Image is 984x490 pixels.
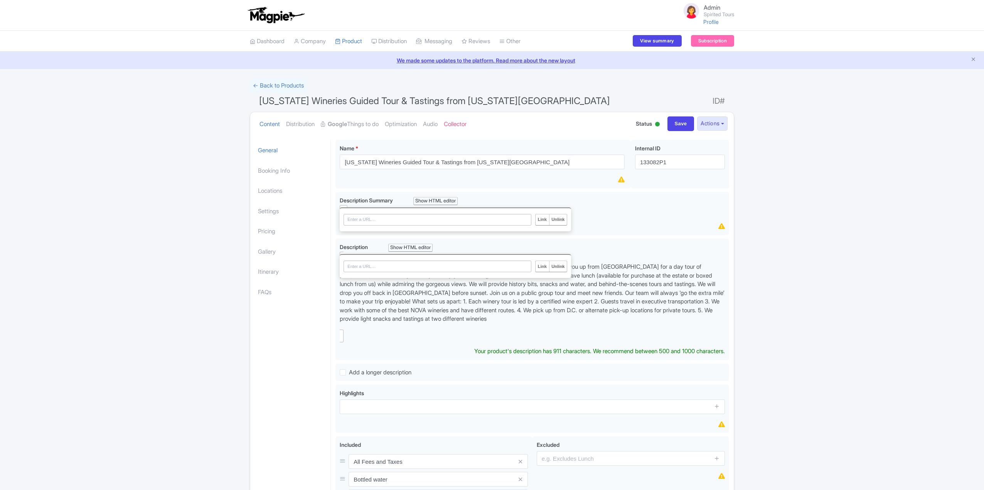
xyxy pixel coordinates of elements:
[444,112,467,136] a: Collector
[667,116,694,131] input: Save
[691,35,734,47] a: Subscription
[677,2,734,20] a: Admin Spirited Tours
[636,120,652,128] span: Status
[340,441,361,448] span: Included
[423,112,438,136] a: Audio
[250,78,307,93] a: ← Back to Products
[340,197,394,204] span: Description Summary
[250,160,330,182] a: Booking Info
[654,119,661,131] div: Active
[704,4,720,11] span: Admin
[5,56,979,64] a: We made some updates to the platform. Read more about the new layout
[250,140,330,161] a: General
[250,241,330,263] a: Gallery
[250,201,330,222] a: Settings
[713,93,725,109] span: ID#
[259,112,280,136] a: Content
[704,12,734,17] small: Spirited Tours
[537,441,559,448] span: Excluded
[971,56,976,64] button: Close announcement
[349,369,411,376] span: Add a longer description
[549,214,567,225] input: Unlink
[335,31,362,52] a: Product
[328,120,347,129] strong: Google
[413,197,458,205] div: Show HTML editor
[682,2,701,20] img: avatar_key_member-9c1dde93af8b07d7383eb8b5fb890c87.png
[703,19,719,25] a: Profile
[416,31,452,52] a: Messaging
[250,221,330,242] a: Pricing
[635,145,660,152] span: Internal ID
[536,261,549,272] input: Link
[259,95,610,106] span: [US_STATE] Wineries Guided Tour & Tastings from [US_STATE][GEOGRAPHIC_DATA]
[462,31,490,52] a: Reviews
[246,7,306,24] img: logo-ab69f6fb50320c5b225c76a69d11143b.png
[697,116,728,131] button: Actions
[344,261,531,272] input: URL
[474,347,725,356] div: Your product's description has 911 characters. We recommend between 500 and 1000 characters.
[250,282,330,303] a: FAQs
[499,31,521,52] a: Other
[340,390,364,396] span: Highlights
[340,244,369,250] span: Description
[250,31,285,52] a: Dashboard
[536,214,549,225] input: Link
[340,263,725,332] div: Choose Spirited Tours to be your designated driver and licensed wine expert! We will pick you up ...
[385,112,417,136] a: Optimization
[340,145,354,152] span: Name
[549,261,567,272] input: Unlink
[321,112,379,136] a: GoogleThings to do
[294,31,326,52] a: Company
[250,261,330,283] a: Itinerary
[371,31,407,52] a: Distribution
[537,451,725,466] input: e.g. Excludes Lunch
[344,214,531,226] input: URL
[633,35,681,47] a: View summary
[250,180,330,202] a: Locations
[388,244,433,252] div: Show HTML editor
[286,112,315,136] a: Distribution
